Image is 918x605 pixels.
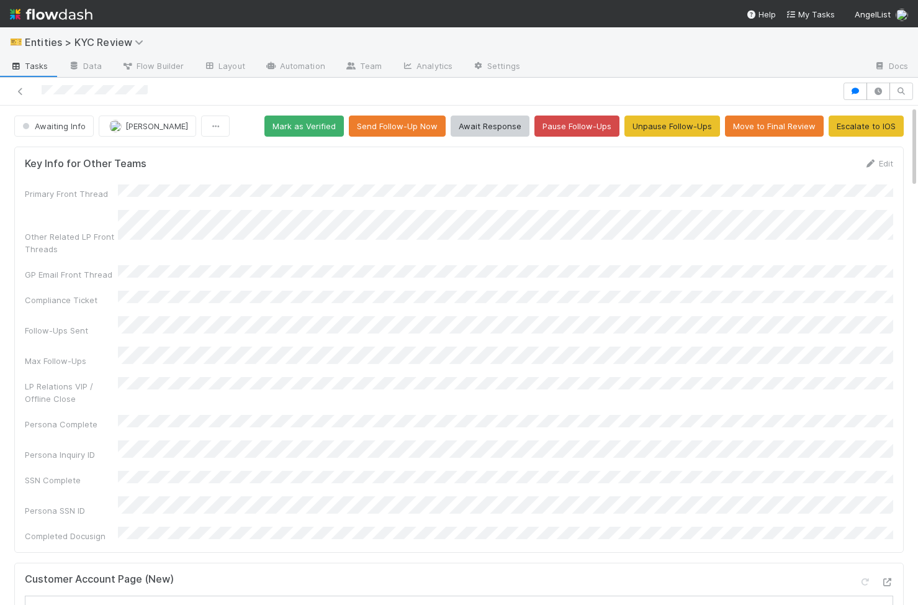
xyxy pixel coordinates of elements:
span: Awaiting Info [20,121,86,131]
button: Await Response [451,116,529,137]
div: Other Related LP Front Threads [25,230,118,255]
span: Tasks [10,60,48,72]
a: Automation [255,57,335,77]
h5: Key Info for Other Teams [25,158,146,170]
span: AngelList [855,9,891,19]
div: Completed Docusign [25,530,118,542]
a: Analytics [392,57,462,77]
button: Escalate to IOS [829,116,904,137]
a: Data [58,57,112,77]
a: Settings [462,57,530,77]
button: Pause Follow-Ups [534,116,619,137]
img: avatar_7d83f73c-397d-4044-baf2-bb2da42e298f.png [896,9,908,21]
div: Persona Complete [25,418,118,430]
span: [PERSON_NAME] [125,121,188,131]
span: 🎫 [10,37,22,47]
div: Persona SSN ID [25,504,118,517]
div: GP Email Front Thread [25,268,118,281]
div: Compliance Ticket [25,294,118,306]
h5: Customer Account Page (New) [25,573,174,586]
div: LP Relations VIP / Offline Close [25,380,118,405]
button: Mark as Verified [264,116,344,137]
div: SSN Complete [25,474,118,486]
span: Entities > KYC Review [25,36,150,48]
button: [PERSON_NAME] [99,116,196,137]
div: Help [746,8,776,20]
span: My Tasks [786,9,835,19]
img: avatar_7d83f73c-397d-4044-baf2-bb2da42e298f.png [109,120,122,132]
a: My Tasks [786,8,835,20]
div: Persona Inquiry ID [25,448,118,461]
div: Follow-Ups Sent [25,324,118,337]
button: Unpause Follow-Ups [624,116,720,137]
a: Edit [864,158,893,168]
div: Max Follow-Ups [25,355,118,367]
button: Move to Final Review [725,116,824,137]
button: Send Follow-Up Now [349,116,446,137]
button: Awaiting Info [14,116,94,137]
span: Flow Builder [122,60,184,72]
a: Docs [864,57,918,77]
img: logo-inverted-e16ddd16eac7371096b0.svg [10,4,92,25]
a: Flow Builder [112,57,194,77]
a: Layout [194,57,255,77]
div: Primary Front Thread [25,188,118,200]
a: Team [335,57,392,77]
